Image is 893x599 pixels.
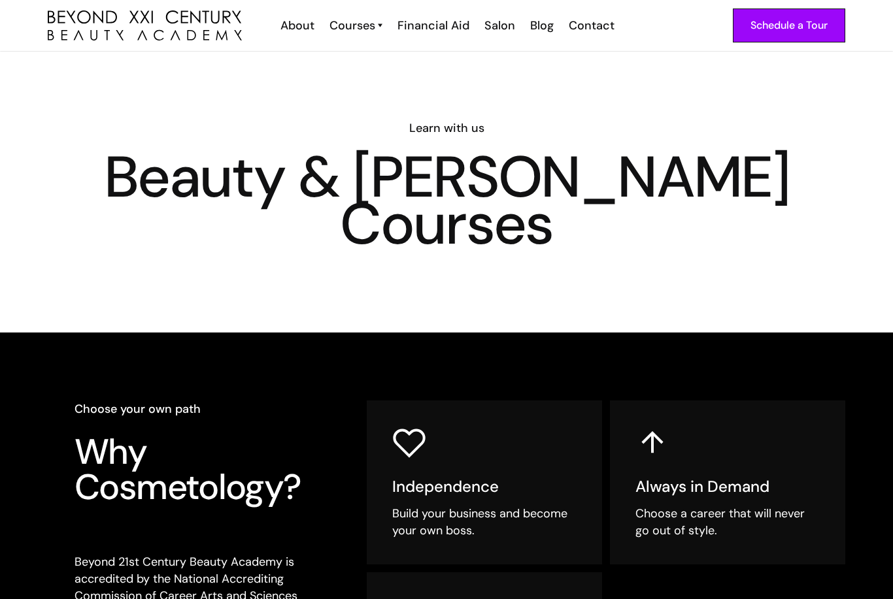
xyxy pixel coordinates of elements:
div: Build your business and become your own boss. [392,505,577,539]
a: Contact [560,17,621,34]
div: Schedule a Tour [750,17,828,34]
div: Blog [530,17,554,34]
a: home [48,10,242,41]
h6: Choose your own path [75,400,329,417]
a: Salon [476,17,522,34]
img: heart icon [392,426,426,460]
img: up arrow [635,426,669,460]
h1: Beauty & [PERSON_NAME] Courses [48,154,845,248]
div: Choose a career that will never go out of style. [635,505,820,539]
img: beyond 21st century beauty academy logo [48,10,242,41]
h5: Independence [392,477,577,496]
div: About [280,17,314,34]
div: Courses [329,17,375,34]
div: Financial Aid [397,17,469,34]
h3: Why Cosmetology? [75,434,329,505]
div: Salon [484,17,515,34]
a: About [272,17,321,34]
a: Blog [522,17,560,34]
a: Financial Aid [389,17,476,34]
h5: Always in Demand [635,477,820,496]
div: Contact [569,17,615,34]
a: Courses [329,17,382,34]
h6: Learn with us [48,120,845,137]
a: Schedule a Tour [733,8,845,42]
